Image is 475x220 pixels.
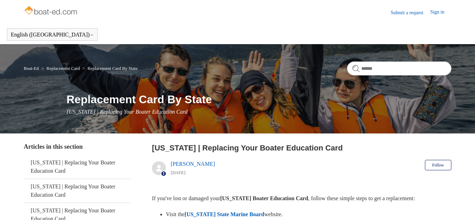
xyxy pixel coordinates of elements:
li: Boat-Ed [24,66,40,71]
a: Boat-Ed [24,66,39,71]
h2: Oregon | Replacing Your Boater Education Card [152,142,451,154]
span: [US_STATE] | Replacing Your Boater Education Card [66,109,187,115]
strong: [US_STATE] Boater Education Card [220,195,308,201]
a: Replacement Card [46,66,80,71]
li: Replacement Card [40,66,81,71]
time: 05/22/2024, 08:59 [171,170,185,175]
p: If you've lost or damaged your , follow these simple steps to get a replacement: [152,194,451,203]
li: Visit the website. [166,210,451,219]
span: Articles in this section [24,143,82,150]
a: [US_STATE] | Replacing Your Boater Education Card [24,179,130,203]
h1: Replacement Card By State [66,91,451,108]
li: Replacement Card By State [81,66,138,71]
a: [PERSON_NAME] [171,161,215,167]
a: Sign in [430,8,451,17]
a: [US_STATE] | Replacing Your Boater Education Card [24,155,130,179]
a: Replacement Card By State [88,66,138,71]
input: Search [347,62,451,75]
img: Boat-Ed Help Center home page [24,4,79,18]
a: Submit a request [391,9,430,16]
a: [US_STATE] State Marine Board [185,211,264,217]
button: English ([GEOGRAPHIC_DATA]) [11,32,94,38]
button: Follow Article [425,160,451,170]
